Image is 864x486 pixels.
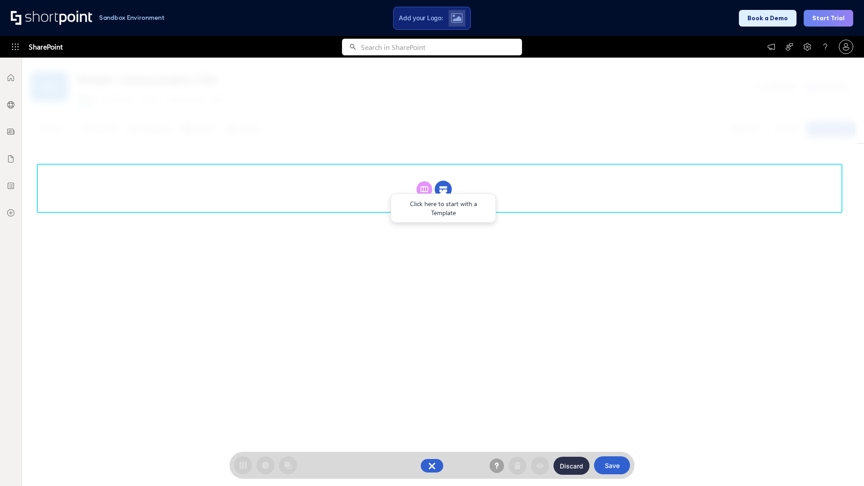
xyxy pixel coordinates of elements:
[739,10,796,27] button: Book a Demo
[29,36,63,58] span: SharePoint
[553,457,589,475] button: Discard
[594,456,630,474] button: Save
[819,443,864,486] iframe: Chat Widget
[399,14,443,22] span: Add your Logo:
[361,39,522,55] input: Search in SharePoint
[804,10,853,27] button: Start Trial
[99,15,165,20] h1: Sandbox Environment
[451,13,463,23] img: Upload logo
